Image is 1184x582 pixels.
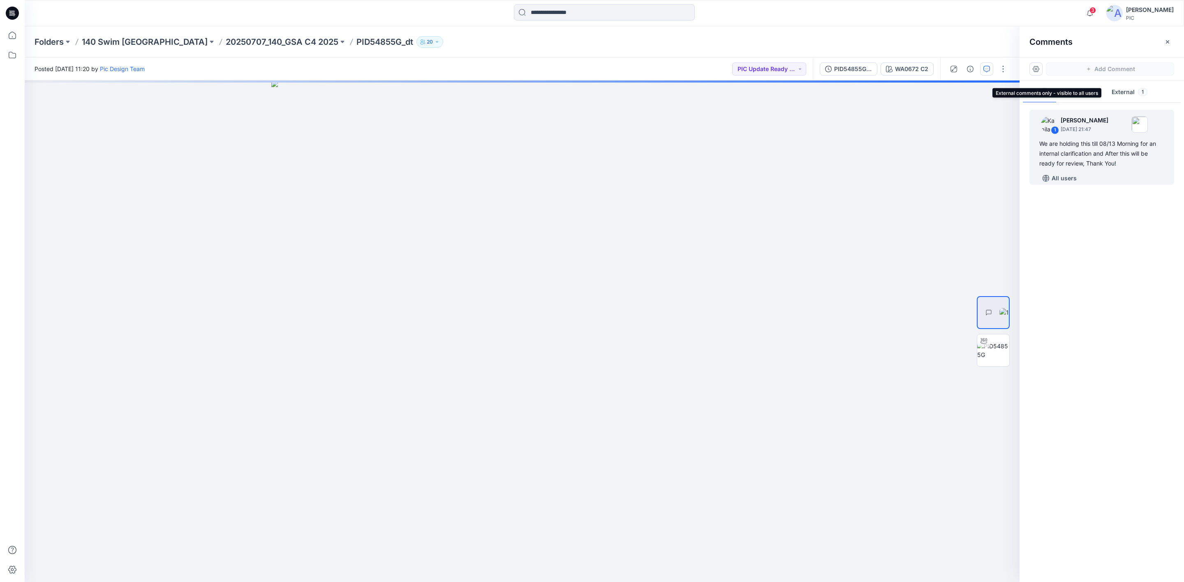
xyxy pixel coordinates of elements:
[416,36,443,48] button: 20
[895,64,928,74] div: WA0672 C2
[977,342,1009,359] img: PID54855G
[427,37,433,46] p: 20
[226,36,338,48] a: 20250707_140_GSA C4 2025
[1039,172,1080,185] button: All users
[1040,88,1050,96] span: 1
[999,308,1009,317] img: 1
[964,62,977,76] button: Details
[1106,5,1123,21] img: avatar
[1041,116,1057,133] img: Kapila Kothalawala
[1088,88,1098,96] span: 0
[820,62,877,76] button: PID54855G_gsa_V1
[834,64,872,74] div: PID54855G_gsa_V1
[881,62,934,76] button: WA0672 C2
[1138,88,1147,96] span: 1
[100,65,145,72] a: Pic Design Team
[1105,82,1154,103] button: External
[1126,15,1174,21] div: PIC
[1052,173,1077,183] p: All users
[1089,7,1096,14] span: 3
[1126,5,1174,15] div: [PERSON_NAME]
[1046,62,1174,76] button: Add Comment
[1056,82,1105,103] button: Internal
[35,36,64,48] a: Folders
[1051,126,1059,134] div: 1
[1039,139,1164,168] div: We are holding this till 08/13 Morning for an internal clarification and After this will be ready...
[1029,37,1073,47] h2: Comments
[82,36,208,48] a: 140 Swim [GEOGRAPHIC_DATA]
[1061,115,1108,125] p: [PERSON_NAME]
[35,64,145,73] span: Posted [DATE] 11:20 by
[1023,82,1056,103] button: All
[1061,125,1108,133] p: [DATE] 21:47
[356,36,413,48] p: PID54855G_dt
